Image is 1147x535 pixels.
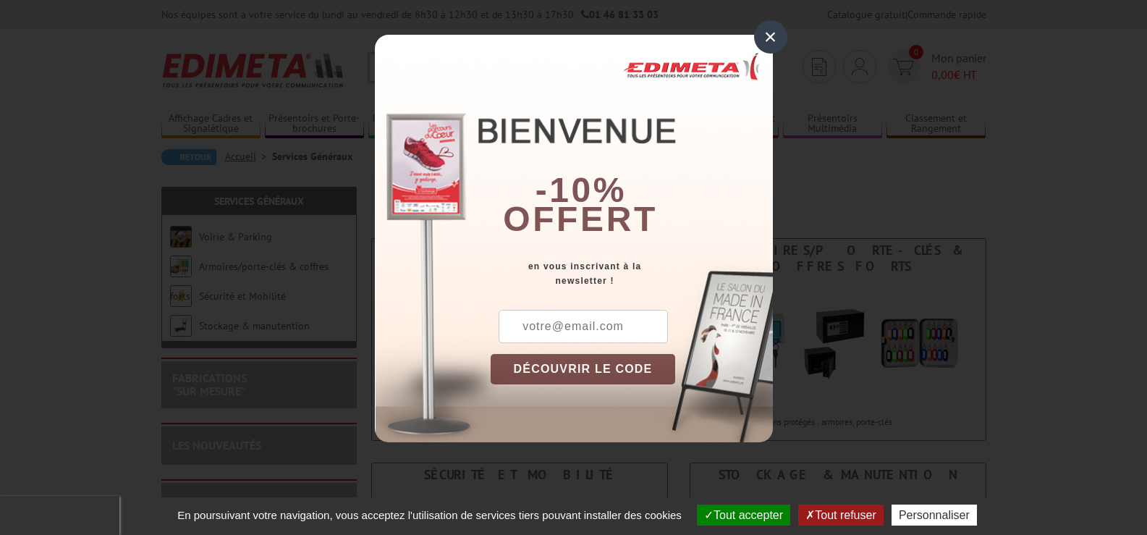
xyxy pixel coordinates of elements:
[536,171,627,209] b: -10%
[170,509,689,521] span: En poursuivant votre navigation, vous acceptez l'utilisation de services tiers pouvant installer ...
[754,20,787,54] div: ×
[499,310,668,343] input: votre@email.com
[503,200,658,238] font: offert
[892,505,977,526] button: Personnaliser (fenêtre modale)
[697,505,790,526] button: Tout accepter
[798,505,883,526] button: Tout refuser
[491,354,676,384] button: DÉCOUVRIR LE CODE
[491,259,773,288] div: en vous inscrivant à la newsletter !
